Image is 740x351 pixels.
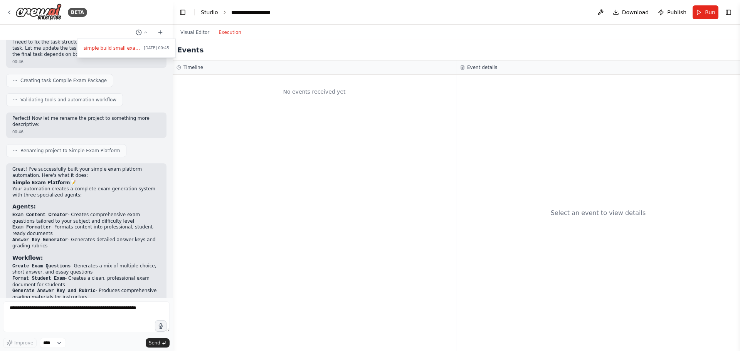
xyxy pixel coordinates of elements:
button: Visual Editor [176,28,214,37]
button: Show right sidebar [723,7,734,18]
span: Download [622,8,649,16]
button: Run [693,5,718,19]
button: Hide left sidebar [177,7,188,18]
span: [DATE] 00:45 [144,45,169,51]
div: Select an event to view details [551,208,646,218]
button: simple build small exam platform[DATE] 00:45 [81,42,172,54]
div: No events received yet [177,79,452,105]
nav: breadcrumb [201,8,285,16]
button: Publish [655,5,690,19]
h2: Events [177,45,203,55]
a: Studio [201,9,218,15]
button: Download [610,5,652,19]
span: Run [705,8,715,16]
button: Execution [214,28,246,37]
h3: Event details [467,64,497,71]
span: Publish [667,8,686,16]
h3: Timeline [183,64,203,71]
span: simple build small exam platform [84,45,141,51]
